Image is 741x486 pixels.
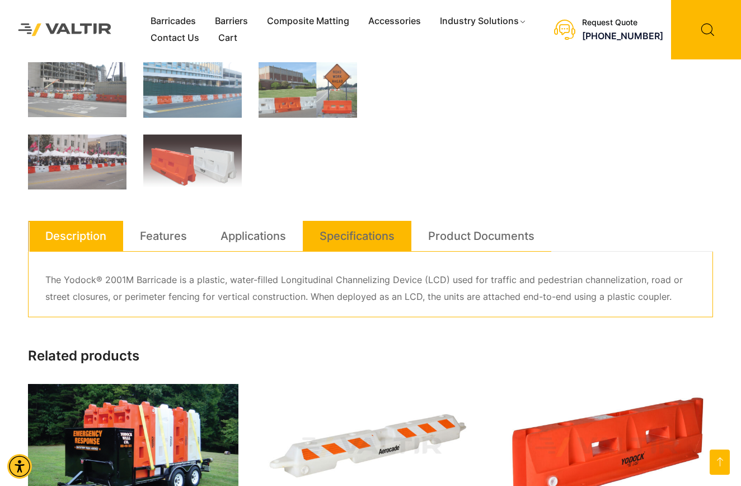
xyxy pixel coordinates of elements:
a: Barricades [141,13,205,30]
a: Applications [221,221,286,251]
a: Description [45,221,106,251]
a: Composite Matting [257,13,359,30]
div: Accessibility Menu [7,454,32,479]
div: Request Quote [582,18,663,27]
a: Accessories [359,13,430,30]
img: Two traffic barriers are displayed: one orange and one white, both featuring a design with cutout... [143,135,242,193]
a: Product Documents [428,221,534,251]
a: Specifications [320,221,395,251]
p: The Yodock® 2001M Barricade is a plastic, water-filled Longitudinal Channelizing Device (LCD) use... [45,272,696,306]
a: Cart [209,30,247,47]
img: Image shows a building with a lawn and orange barricades in front, alongside a road sign warning ... [259,62,357,118]
a: Open this option [710,450,730,475]
a: call (888) 496-3625 [582,30,663,41]
a: Features [140,221,187,251]
img: Construction site with a partially built structure, surrounded by orange and white barriers, and ... [28,62,126,118]
h2: Related products [28,348,713,364]
a: Industry Solutions [430,13,536,30]
img: A construction site with a green fence and orange and white barriers along the street, next to a ... [143,62,242,118]
img: Valtir Rentals [8,13,121,45]
a: Contact Us [141,30,209,47]
img: A street market scene with white tents, colorful flags, and vendors displaying goods, separated b... [28,135,126,190]
a: Barriers [205,13,257,30]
